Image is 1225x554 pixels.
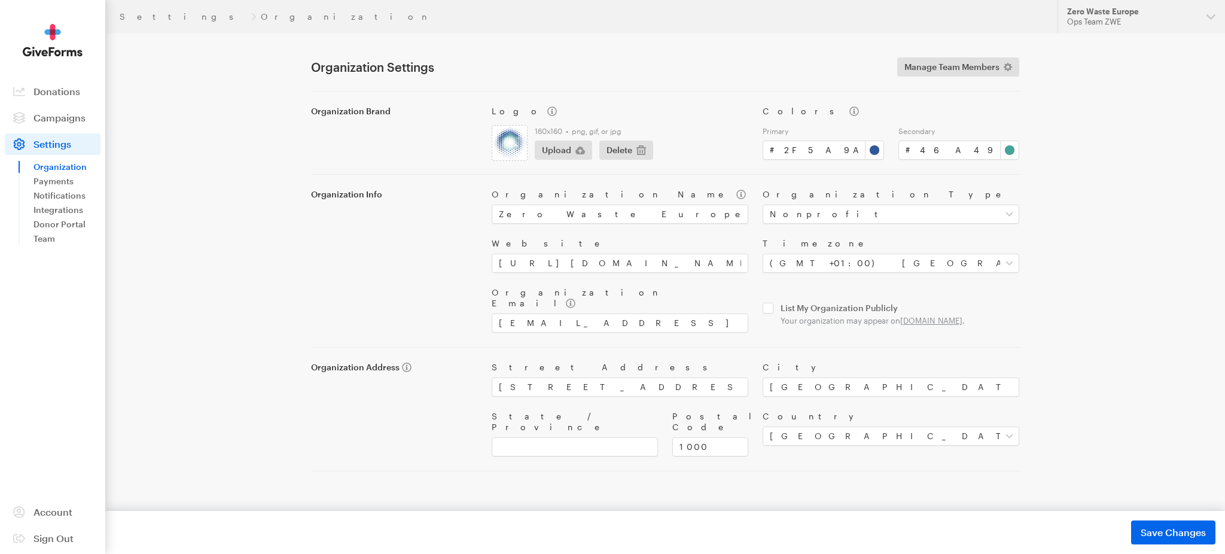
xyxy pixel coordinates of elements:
[542,143,571,157] span: Upload
[5,133,100,155] a: Settings
[33,203,100,217] a: Integrations
[900,316,962,325] a: [DOMAIN_NAME]
[492,362,748,373] label: Street Address
[492,254,748,273] input: https://www.example.com
[33,532,74,544] span: Sign Out
[33,217,100,232] a: Donor Portal
[5,501,100,523] a: Account
[1141,525,1206,540] span: Save Changes
[897,57,1019,77] a: Manage Team Members
[1067,7,1197,17] div: Zero Waste Europe
[33,86,80,97] span: Donations
[763,106,1019,117] label: Colors
[763,189,1019,200] label: Organization Type
[898,126,1020,136] label: Secondary
[607,143,632,157] span: Delete
[492,238,748,249] label: Website
[311,60,883,74] h1: Organization Settings
[120,12,246,22] a: Settings
[904,60,999,74] span: Manage Team Members
[33,112,86,123] span: Campaigns
[672,411,748,433] label: Postal Code
[492,411,658,433] label: State / Province
[1131,520,1215,544] button: Save Changes
[763,362,1019,373] label: City
[763,238,1019,249] label: Timezone
[33,160,100,174] a: Organization
[33,506,72,518] span: Account
[23,24,83,57] img: GiveForms
[1067,17,1197,27] div: Ops Team ZWE
[535,126,748,136] label: 160x160 • png, gif, or jpg
[311,189,477,200] label: Organization Info
[5,528,100,549] a: Sign Out
[599,141,653,160] button: Delete
[763,126,884,136] label: Primary
[33,188,100,203] a: Notifications
[535,141,592,160] button: Upload
[311,106,477,117] label: Organization Brand
[33,138,71,150] span: Settings
[33,232,100,246] a: Team
[5,81,100,102] a: Donations
[492,106,748,117] label: Logo
[5,107,100,129] a: Campaigns
[763,411,1019,422] label: Country
[33,174,100,188] a: Payments
[492,189,748,200] label: Organization Name
[311,362,477,373] label: Organization Address
[492,287,748,309] label: Organization Email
